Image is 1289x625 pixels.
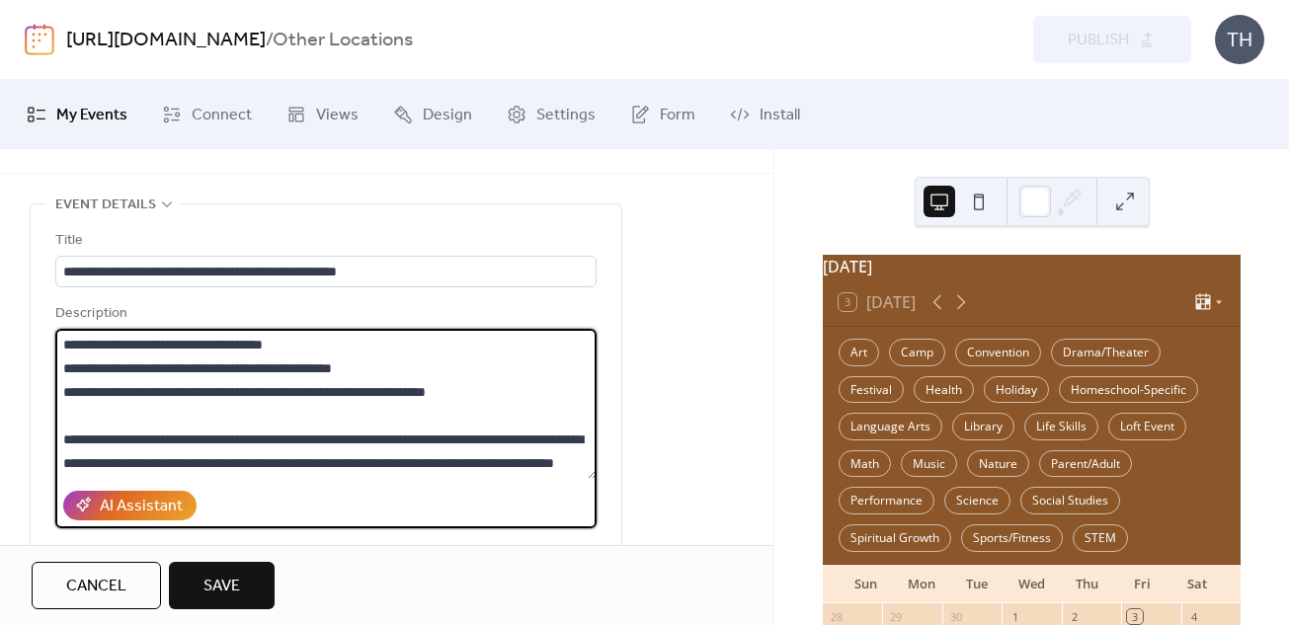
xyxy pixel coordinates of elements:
div: Library [952,413,1014,440]
div: Parent/Adult [1039,450,1132,478]
div: TH [1215,15,1264,64]
div: STEM [1073,524,1128,552]
b: Other Locations [273,22,413,59]
div: Title [55,229,593,253]
span: Views [316,104,359,127]
div: Performance [839,487,934,514]
div: Holiday [984,376,1049,404]
div: Festival [839,376,904,404]
div: Nature [967,450,1029,478]
div: 3 [1127,609,1142,624]
div: Wed [1005,565,1060,604]
div: Tue [949,565,1005,604]
div: Drama/Theater [1051,339,1161,366]
div: Art [839,339,879,366]
div: 30 [948,609,963,624]
div: Social Studies [1020,487,1120,514]
a: Connect [147,88,267,141]
div: [DATE] [823,255,1241,278]
button: Cancel [32,562,161,609]
div: Thu [1059,565,1114,604]
a: Design [378,88,487,141]
button: AI Assistant [63,491,197,520]
a: Install [715,88,815,141]
img: logo [25,24,54,55]
div: 2 [1068,609,1083,624]
div: Sat [1169,565,1225,604]
span: Form [660,104,695,127]
div: 4 [1187,609,1202,624]
div: 1 [1007,609,1022,624]
a: Settings [492,88,610,141]
div: Health [914,376,974,404]
div: Loft Event [1108,413,1186,440]
div: Homeschool-Specific [1059,376,1198,404]
div: Life Skills [1024,413,1098,440]
div: Camp [889,339,945,366]
div: Music [901,450,957,478]
div: Math [839,450,891,478]
a: [URL][DOMAIN_NAME] [66,22,266,59]
button: Save [169,562,275,609]
div: Science [944,487,1010,514]
div: Language Arts [839,413,942,440]
a: My Events [12,88,142,141]
span: Settings [536,104,596,127]
a: Form [615,88,710,141]
span: Connect [192,104,252,127]
div: 29 [888,609,903,624]
a: Views [272,88,373,141]
div: Spiritual Growth [839,524,951,552]
span: Design [423,104,472,127]
div: Convention [955,339,1041,366]
div: Fri [1114,565,1169,604]
span: Cancel [66,575,126,598]
span: Save [203,575,240,598]
div: Mon [894,565,949,604]
b: / [266,22,273,59]
div: AI Assistant [100,495,183,518]
span: Event details [55,194,156,217]
span: Install [760,104,800,127]
div: Sun [839,565,894,604]
span: My Events [56,104,127,127]
div: Description [55,302,593,326]
div: Sports/Fitness [961,524,1063,552]
div: 28 [829,609,844,624]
